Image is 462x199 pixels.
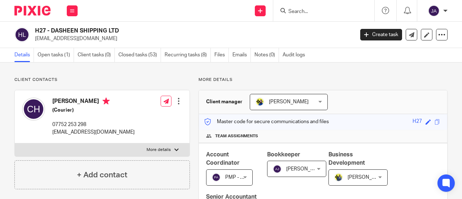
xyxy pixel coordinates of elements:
[199,77,448,83] p: More details
[232,48,251,62] a: Emails
[283,48,309,62] a: Audit logs
[78,48,115,62] a: Client tasks (0)
[256,98,264,106] img: Bobo-Starbridge%201.jpg
[118,48,161,62] a: Closed tasks (53)
[225,175,247,180] span: PMP - AC
[77,169,127,181] h4: + Add contact
[52,129,135,136] p: [EMAIL_ADDRESS][DOMAIN_NAME]
[206,98,243,105] h3: Client manager
[35,27,287,35] h2: H27 - DASHEEN SHIPPING LTD
[288,9,353,15] input: Search
[269,99,309,104] span: [PERSON_NAME]
[14,77,190,83] p: Client contacts
[206,152,240,166] span: Account Coordinator
[35,35,349,42] p: [EMAIL_ADDRESS][DOMAIN_NAME]
[428,5,440,17] img: svg%3E
[273,165,282,173] img: svg%3E
[214,48,229,62] a: Files
[204,118,329,125] p: Master code for secure communications and files
[334,173,343,182] img: Dennis-Starbridge.jpg
[212,173,221,182] img: svg%3E
[103,98,110,105] i: Primary
[22,98,45,121] img: svg%3E
[14,27,30,42] img: svg%3E
[254,48,279,62] a: Notes (0)
[52,107,135,114] h5: (Courier)
[165,48,211,62] a: Recurring tasks (8)
[348,175,387,180] span: [PERSON_NAME]
[147,147,171,153] p: More details
[328,152,365,166] span: Business Development
[267,152,300,157] span: Bookkeeper
[38,48,74,62] a: Open tasks (1)
[52,98,135,107] h4: [PERSON_NAME]
[215,133,258,139] span: Team assignments
[52,121,135,128] p: 07752 253 298
[360,29,402,40] a: Create task
[14,48,34,62] a: Details
[14,6,51,16] img: Pixie
[413,118,422,126] div: H27
[286,166,326,172] span: [PERSON_NAME]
